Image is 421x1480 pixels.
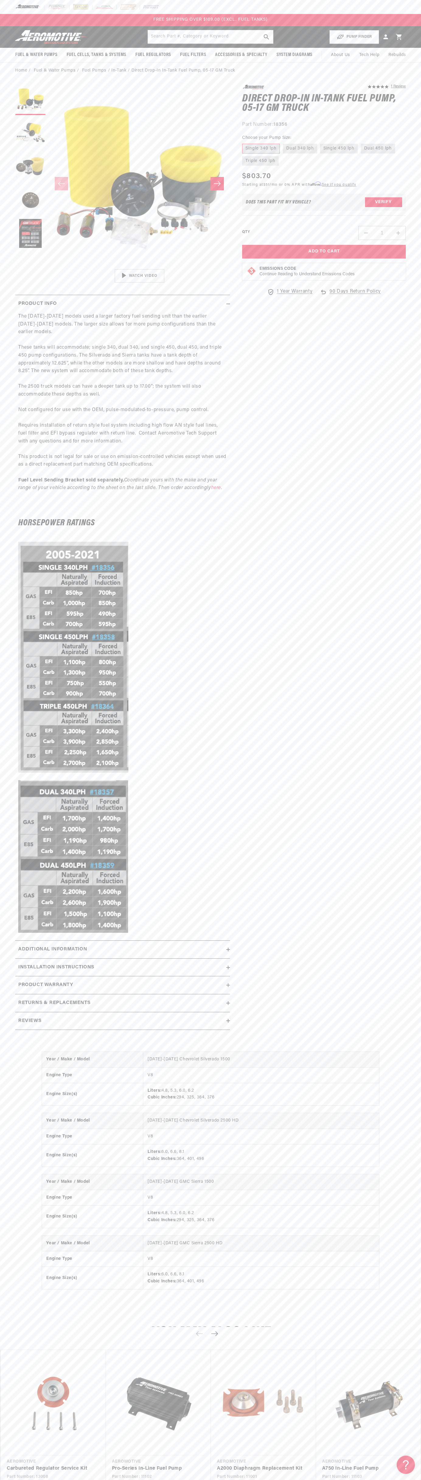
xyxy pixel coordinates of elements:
button: Emissions CodeContinue Reading to Understand Emissions Codes [259,266,355,277]
button: Next slide [208,1327,221,1340]
strong: Fuel Level Sending Bracket sold separately. [18,478,124,483]
td: [DATE]-[DATE] Chevrolet Silverado 1500 [143,1052,379,1067]
span: Fuel Filters [180,52,206,58]
span: 1 Year Warranty [277,288,312,296]
button: Slide right [211,177,224,190]
summary: Fuel Regulators [131,48,176,62]
h2: Reviews [18,1017,41,1025]
strong: Cubic Inches: [148,1095,177,1100]
button: PUMP FINDER [329,30,379,44]
summary: Rebuilds [384,48,411,62]
summary: Fuel & Water Pumps [11,48,62,62]
th: Year / Make / Model [42,1113,143,1129]
th: Engine Type [42,1190,143,1205]
summary: System Diagrams [272,48,317,62]
strong: Liters: [148,1211,162,1215]
th: Engine Size(s) [42,1267,143,1289]
summary: Tech Help [355,48,384,62]
label: Dual 450 lph [361,144,395,153]
summary: Product warranty [15,976,230,994]
th: Year / Make / Model [42,1052,143,1067]
span: Fuel Cells, Tanks & Systems [67,52,126,58]
td: 4.8, 5.3, 6.0, 6.2 294, 325, 364, 376 [143,1083,379,1105]
th: Engine Type [42,1067,143,1083]
label: Single 450 lph [320,144,358,153]
summary: Accessories & Specialty [211,48,272,62]
summary: Product Info [15,295,230,313]
li: Direct Drop-In In-Tank Fuel Pump, 05-17 GM Truck [131,67,235,74]
strong: Cubic Inches: [148,1218,177,1222]
strong: 18356 [273,122,287,127]
summary: Fuel Cells, Tanks & Systems [62,48,131,62]
summary: Returns & replacements [15,994,230,1012]
th: Engine Size(s) [42,1144,143,1167]
strong: Liters: [148,1088,162,1093]
a: Fuel & Water Pumps [34,67,76,74]
span: $51 [263,183,270,187]
td: V8 [143,1129,379,1144]
td: [DATE]-[DATE] Chevrolet Silverado 2500 HD [143,1113,379,1129]
a: Pro-Series In-Line Fuel Pump [112,1465,199,1473]
span: About Us [331,53,350,57]
button: search button [260,30,273,44]
h2: Product Info [18,300,57,308]
button: Slide left [55,177,68,190]
th: Engine Type [42,1251,143,1267]
label: Triple 450 lph [242,156,279,166]
button: Verify [365,197,402,207]
span: Fuel & Water Pumps [15,52,57,58]
summary: Additional information [15,941,230,958]
a: here [211,485,221,490]
div: Does This part fit My vehicle? [246,200,311,205]
span: $803.70 [242,171,271,182]
a: Home [15,67,27,74]
p: The [DATE]-[DATE] models used a larger factory fuel sending unit than the earlier [DATE]-[DATE] m... [18,313,227,492]
strong: Liters: [148,1150,162,1154]
td: 4.8, 5.3, 6.0, 6.2 294, 325, 364, 376 [143,1206,379,1228]
div: Part Number: [242,121,406,129]
button: Previous slide [193,1327,206,1340]
legend: Choose your Pump Size: [242,135,292,141]
p: Continue Reading to Understand Emissions Codes [259,272,355,277]
button: Load image 2 in gallery view [15,118,46,149]
button: Add to Cart [242,245,406,259]
button: Load image 4 in gallery view [15,185,46,216]
th: Year / Make / Model [42,1236,143,1251]
h2: Installation Instructions [18,964,94,971]
button: Load image 3 in gallery view [15,152,46,182]
strong: Cubic Inches: [148,1157,177,1161]
h2: Returns & replacements [18,999,90,1007]
a: Fuel Pumps [82,67,106,74]
summary: Fuel Filters [176,48,211,62]
label: QTY [242,230,250,235]
h1: Direct Drop-In In-Tank Fuel Pump, 05-17 GM Truck [242,94,406,113]
h6: Horsepower Ratings [18,519,227,527]
strong: Liters: [148,1272,162,1277]
a: Carbureted Regulator Service Kit [7,1465,94,1473]
a: 90 Days Return Policy [320,288,381,302]
span: Rebuilds [388,52,406,58]
span: System Diagrams [277,52,312,58]
li: In-Tank [111,67,131,74]
h2: Product warranty [18,981,73,989]
span: FREE SHIPPING OVER $109.00 (EXCL. FUEL TANKS) [153,17,268,22]
td: [DATE]-[DATE] GMC Sierra 1500 [143,1174,379,1190]
label: Dual 340 lph [283,144,317,153]
media-gallery: Gallery Viewer [15,85,230,283]
td: 6.0, 6.6, 8.1 364, 401, 496 [143,1267,379,1289]
td: V8 [143,1190,379,1205]
td: [DATE]-[DATE] GMC Sierra 2500 HD [143,1236,379,1251]
th: Engine Size(s) [42,1083,143,1105]
img: Aeromotive [13,30,89,44]
input: Search by Part Number, Category or Keyword [148,30,273,44]
h2: You may also like [15,1326,406,1341]
th: Year / Make / Model [42,1174,143,1190]
nav: breadcrumbs [15,67,406,74]
img: Emissions code [247,266,256,276]
strong: Emissions Code [259,266,296,271]
h2: Additional information [18,946,87,953]
a: 1 Year Warranty [267,288,312,296]
th: Engine Size(s) [42,1206,143,1228]
span: Tech Help [359,52,379,58]
span: Affirm [310,181,321,186]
